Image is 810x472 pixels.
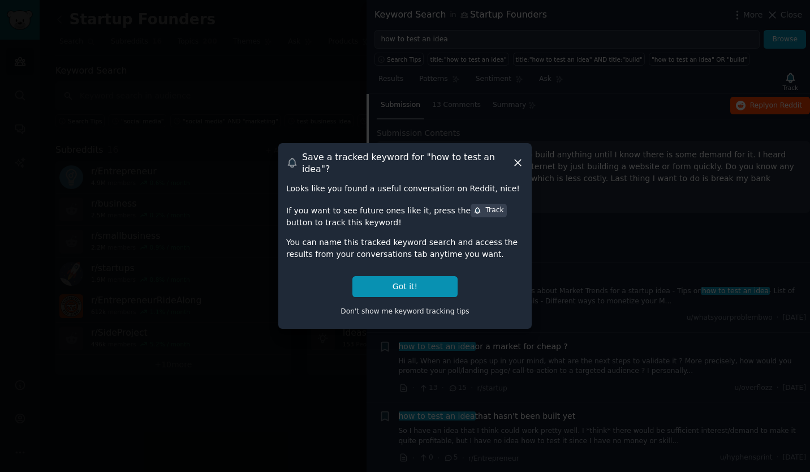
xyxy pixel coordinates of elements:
[341,307,469,315] span: Don't show me keyword tracking tips
[473,205,503,216] div: Track
[286,203,524,229] div: If you want to see future ones like it, press the button to track this keyword!
[286,183,524,195] div: Looks like you found a useful conversation on Reddit, nice!
[302,151,512,175] h3: Save a tracked keyword for " how to test an idea "?
[286,237,524,260] div: You can name this tracked keyword search and access the results from your conversations tab anyti...
[352,276,458,297] button: Got it!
